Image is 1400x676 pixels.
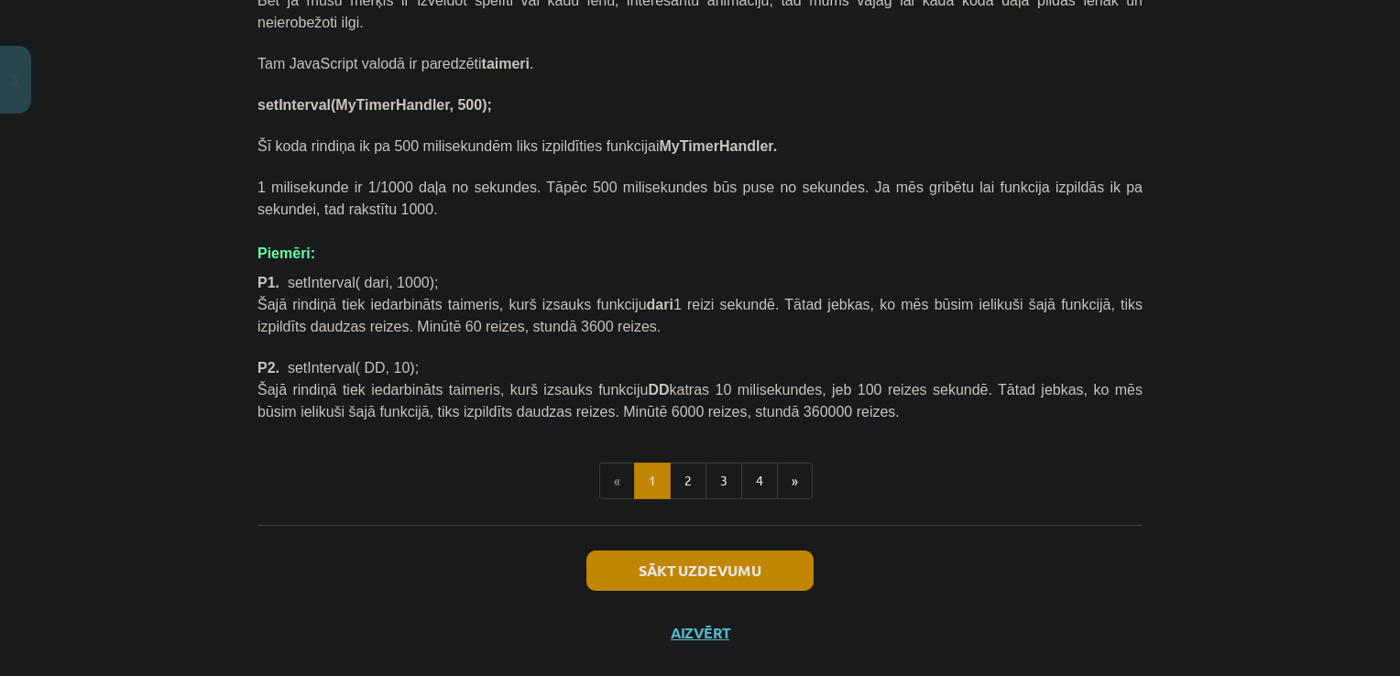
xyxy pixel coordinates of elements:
b: DD [648,382,669,398]
span: Šajā rindiņā tiek iedarbināts taimeris, kurš izsauks funkciju katras 10 milisekundes, jeb 100 rei... [257,382,1143,420]
button: 2 [670,463,706,499]
img: icon-close-lesson-0947bae3869378f0d4975bcd49f059093ad1ed9edebbc8119c70593378902aed.svg [12,75,19,87]
b: MyTimerHandler. [659,138,777,154]
span: . [276,275,279,290]
span: P2 [257,360,276,376]
b: taimeri [482,56,530,71]
span: 1 milisekunde ir 1/1000 daļa no sekundes. Tāpēc 500 milisekundes būs puse no sekundes. Ja mēs gri... [257,180,1143,217]
button: Aizvērt [665,624,735,642]
span: setInterval( DD, 10); [288,360,419,376]
span: setInterval( dari, 1000); [288,275,439,290]
span: Tam JavaScript valodā ir paredzēti . [257,56,533,71]
b: dari [647,297,673,312]
span: P1 [257,275,276,290]
span: . [276,360,279,376]
span: setInterval(MyTimerHandler, 500); [257,97,492,113]
button: Sākt uzdevumu [586,551,814,591]
button: 1 [634,463,671,499]
span: Šī koda rindiņa ik pa 500 milisekundēm liks izpildīties funkcijai [257,138,777,154]
span: Piemēri: [257,245,315,261]
button: » [777,463,813,499]
button: 4 [741,463,778,499]
span: Šajā rindiņā tiek iedarbināts taimeris, kurš izsauks funkciju 1 reizi sekundē. Tātad jebkas, ko m... [257,297,1143,334]
nav: Page navigation example [257,463,1143,499]
button: 3 [705,463,742,499]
